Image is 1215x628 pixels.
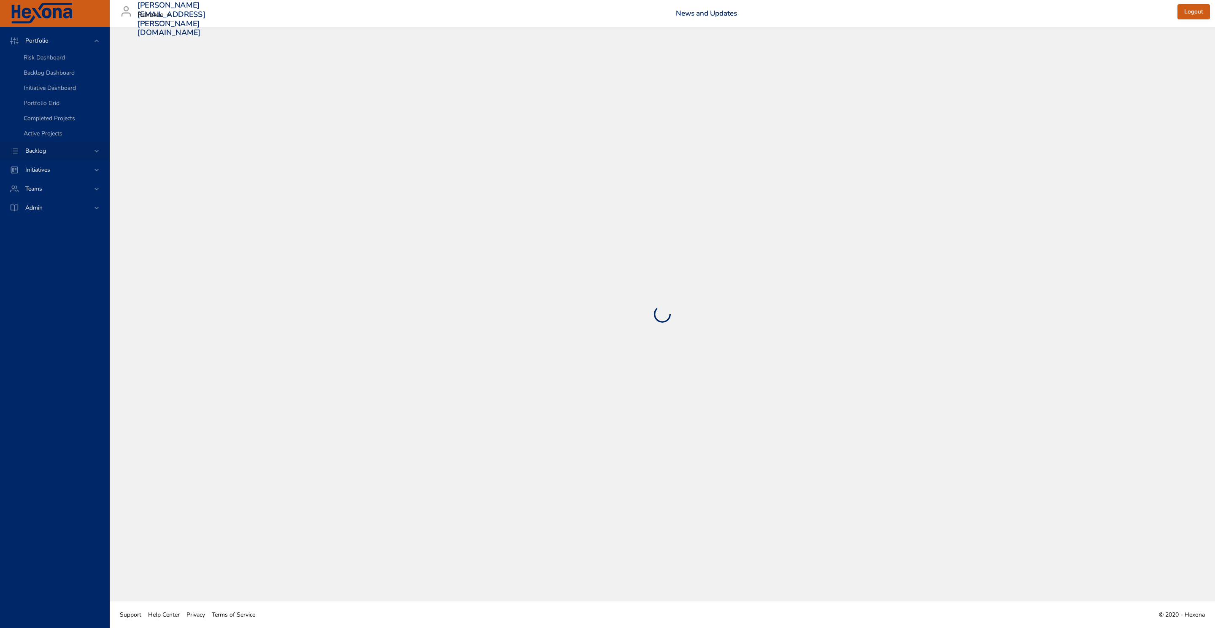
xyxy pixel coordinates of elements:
h3: [PERSON_NAME][EMAIL_ADDRESS][PERSON_NAME][DOMAIN_NAME] [138,1,205,37]
span: Backlog [19,147,53,155]
img: Hexona [10,3,73,24]
span: Portfolio Grid [24,99,59,107]
span: Logout [1184,7,1203,17]
span: Admin [19,204,49,212]
span: Terms of Service [212,611,255,619]
button: Logout [1177,4,1210,20]
span: Privacy [186,611,205,619]
span: Backlog Dashboard [24,69,75,77]
a: Support [116,605,145,624]
span: Teams [19,185,49,193]
a: Terms of Service [208,605,259,624]
span: Portfolio [19,37,55,45]
span: Active Projects [24,129,62,137]
span: Risk Dashboard [24,54,65,62]
span: Initiative Dashboard [24,84,76,92]
a: Privacy [183,605,208,624]
span: Support [120,611,141,619]
a: Help Center [145,605,183,624]
span: Help Center [148,611,180,619]
div: Raintree [138,8,174,22]
a: News and Updates [676,8,737,18]
span: Initiatives [19,166,57,174]
span: Completed Projects [24,114,75,122]
span: © 2020 - Hexona [1159,611,1205,619]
